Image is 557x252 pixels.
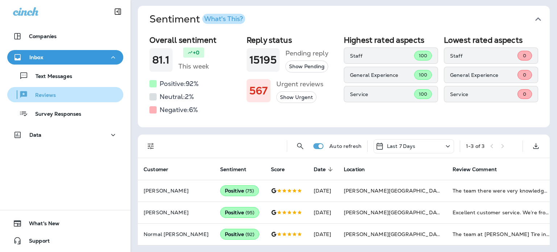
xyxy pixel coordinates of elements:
[202,14,245,24] button: What's This?
[7,106,123,121] button: Survey Responses
[28,92,56,99] p: Reviews
[387,143,416,149] p: Last 7 Days
[28,73,72,80] p: Text Messages
[344,187,445,194] span: [PERSON_NAME][GEOGRAPHIC_DATA]
[246,210,255,216] span: ( 95 )
[344,166,365,173] span: Location
[276,78,323,90] h5: Urgent reviews
[29,54,43,60] p: Inbox
[453,231,550,238] div: The team at Jensen Tire in Bellevue, Nebraska, are awesome! I went in for a tire repair and they ...
[220,185,259,196] div: Positive
[523,53,526,59] span: 0
[350,72,414,78] p: General Experience
[293,139,308,153] button: Search Reviews
[314,166,326,173] span: Date
[308,202,338,223] td: [DATE]
[523,72,526,78] span: 0
[7,87,123,102] button: Reviews
[7,68,123,83] button: Text Messages
[108,4,128,19] button: Collapse Sidebar
[144,210,209,215] p: [PERSON_NAME]
[220,229,259,240] div: Positive
[7,50,123,65] button: Inbox
[247,36,338,45] h2: Reply status
[344,231,445,237] span: [PERSON_NAME][GEOGRAPHIC_DATA]
[308,180,338,202] td: [DATE]
[249,85,268,97] h1: 567
[344,36,438,45] h2: Highest rated aspects
[220,207,259,218] div: Positive
[160,104,198,116] h5: Negative: 6 %
[350,53,414,59] p: Staff
[204,16,243,22] div: What's This?
[529,139,543,153] button: Export as CSV
[453,187,550,194] div: The team there were very knowledgeable and friendly.
[453,166,497,173] span: Review Comment
[144,166,178,173] span: Customer
[29,132,42,138] p: Data
[138,33,550,127] div: SentimentWhat's This?
[7,128,123,142] button: Data
[453,166,506,173] span: Review Comment
[160,91,194,103] h5: Neutral: 2 %
[271,166,294,173] span: Score
[152,54,170,66] h1: 81.1
[28,111,81,118] p: Survey Responses
[22,238,50,247] span: Support
[308,223,338,245] td: [DATE]
[7,29,123,44] button: Companies
[249,54,277,66] h1: 15195
[29,33,57,39] p: Companies
[144,6,556,33] button: SentimentWhat's This?
[344,209,445,216] span: [PERSON_NAME][GEOGRAPHIC_DATA]
[7,234,123,248] button: Support
[22,220,59,229] span: What's New
[450,91,517,97] p: Service
[160,78,199,90] h5: Positive: 92 %
[419,91,427,97] span: 100
[329,143,362,149] p: Auto refresh
[144,166,168,173] span: Customer
[466,143,484,149] div: 1 - 3 of 3
[149,36,241,45] h2: Overall sentiment
[144,231,209,237] p: Normal [PERSON_NAME]
[285,61,328,73] button: Show Pending
[178,61,209,72] h5: This week
[276,91,317,103] button: Show Urgent
[419,53,427,59] span: 100
[350,91,414,97] p: Service
[144,139,158,153] button: Filters
[220,166,246,173] span: Sentiment
[285,47,329,59] h5: Pending reply
[314,166,335,173] span: Date
[246,188,254,194] span: ( 75 )
[444,36,538,45] h2: Lowest rated aspects
[149,13,245,25] h1: Sentiment
[7,216,123,231] button: What's New
[344,166,374,173] span: Location
[246,231,255,237] span: ( 92 )
[220,166,256,173] span: Sentiment
[419,72,427,78] span: 100
[144,188,209,194] p: [PERSON_NAME]
[523,91,526,97] span: 0
[193,49,199,56] p: +0
[271,166,285,173] span: Score
[453,209,550,216] div: Excellent customer service. We’re from out of town and just popped in on a Friday at 3:00pm with ...
[450,72,517,78] p: General Experience
[450,53,517,59] p: Staff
